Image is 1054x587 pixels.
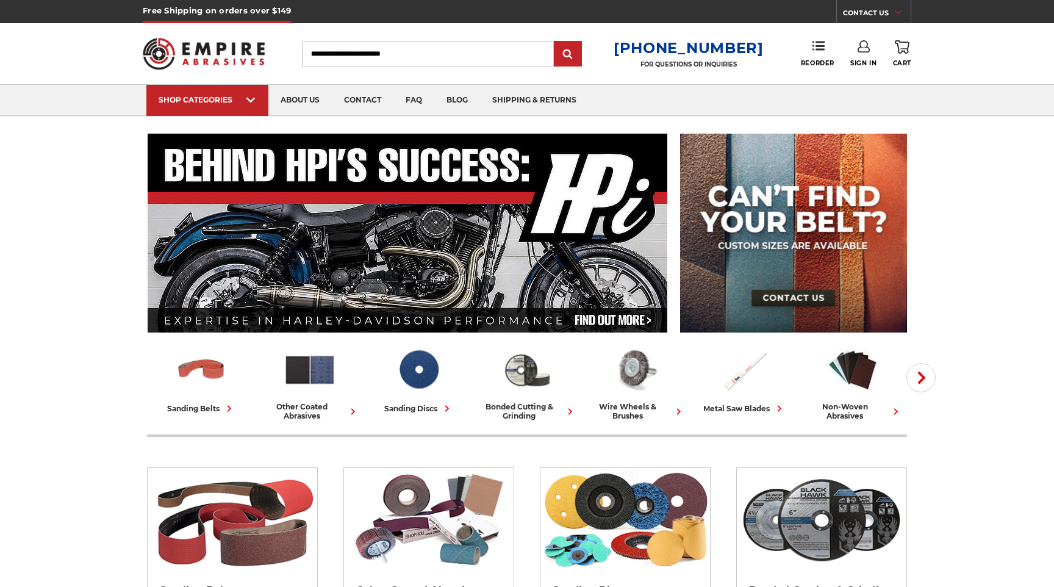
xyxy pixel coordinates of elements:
a: [PHONE_NUMBER] [614,39,764,57]
button: Next [906,363,936,392]
a: CONTACT US [843,6,911,23]
img: Bonded Cutting & Grinding [500,344,554,396]
a: faq [393,85,434,116]
span: Cart [893,59,911,67]
a: blog [434,85,480,116]
a: wire wheels & brushes [586,344,685,420]
div: sanding discs [384,402,453,415]
input: Submit [556,42,580,67]
a: Cart [893,40,911,67]
div: non-woven abrasives [803,402,902,420]
img: Empire Abrasives [143,30,265,77]
a: shipping & returns [480,85,589,116]
a: contact [332,85,393,116]
img: Metal Saw Blades [717,344,771,396]
img: Sanding Discs [392,344,445,396]
div: sanding belts [167,402,235,415]
a: sanding discs [369,344,468,415]
img: Wire Wheels & Brushes [609,344,662,396]
div: metal saw blades [703,402,786,415]
img: Other Coated Abrasives [344,468,514,572]
img: Bonded Cutting & Grinding [737,468,906,572]
img: promo banner for custom belts. [680,134,907,333]
p: FOR QUESTIONS OR INQUIRIES [614,60,764,68]
img: Sanding Belts [148,468,317,572]
a: about us [268,85,332,116]
a: Reorder [801,40,834,67]
img: Banner for an interview featuring Horsepower Inc who makes Harley performance upgrades featured o... [148,134,668,333]
div: wire wheels & brushes [586,402,685,420]
img: Sanding Discs [540,468,710,572]
img: Sanding Belts [174,344,228,396]
a: metal saw blades [695,344,794,415]
span: Reorder [801,59,834,67]
div: bonded cutting & grinding [478,402,576,420]
a: non-woven abrasives [803,344,902,420]
img: Other Coated Abrasives [283,344,337,396]
span: Sign In [850,59,877,67]
a: bonded cutting & grinding [478,344,576,420]
a: other coated abrasives [260,344,359,420]
a: sanding belts [152,344,251,415]
div: SHOP CATEGORIES [159,95,256,104]
img: Non-woven Abrasives [826,344,880,396]
div: other coated abrasives [260,402,359,420]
